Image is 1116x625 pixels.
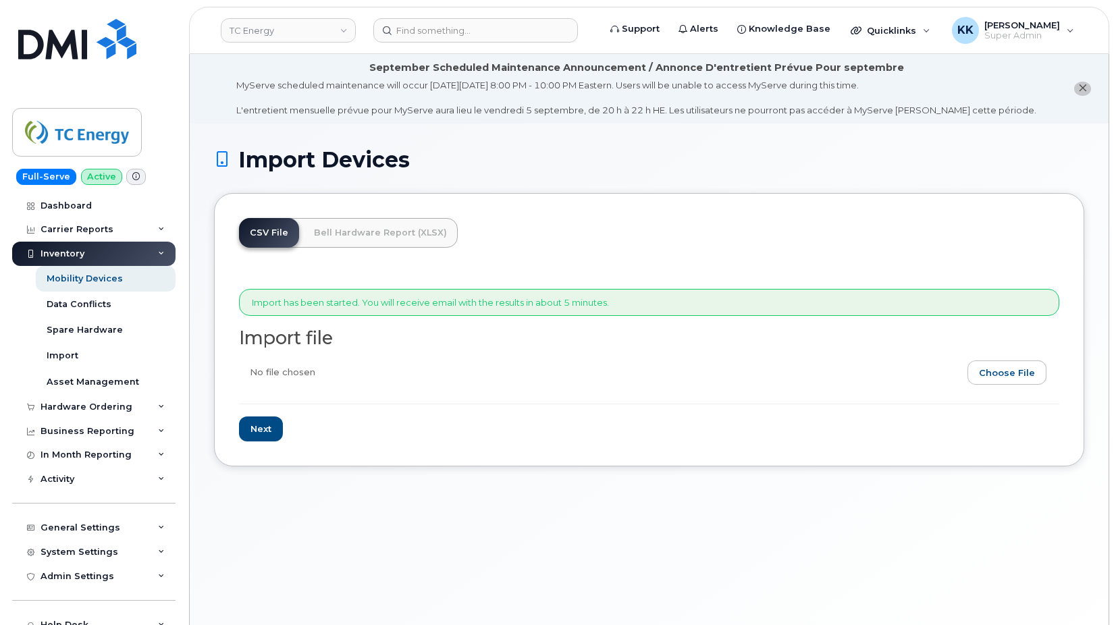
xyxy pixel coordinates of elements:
iframe: Messenger Launcher [1057,566,1106,615]
div: September Scheduled Maintenance Announcement / Annonce D'entretient Prévue Pour septembre [369,61,904,75]
div: MyServe scheduled maintenance will occur [DATE][DATE] 8:00 PM - 10:00 PM Eastern. Users will be u... [236,79,1036,117]
h1: Import Devices [214,148,1084,171]
h2: Import file [239,328,1059,348]
a: CSV File [239,218,299,248]
input: Next [239,416,283,441]
div: Import has been started. You will receive email with the results in about 5 minutes. [239,289,1059,317]
a: Bell Hardware Report (XLSX) [303,218,458,248]
button: close notification [1074,82,1091,96]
